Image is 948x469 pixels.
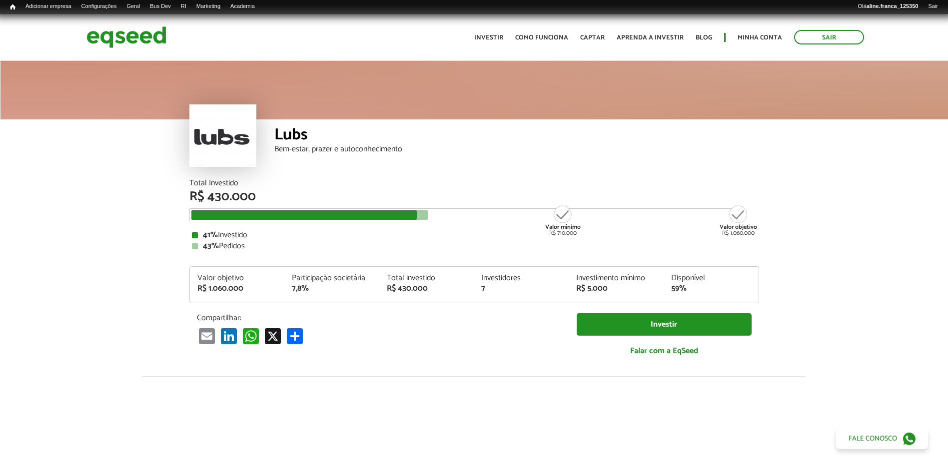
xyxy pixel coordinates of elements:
a: Minha conta [738,34,782,41]
div: R$ 1.060.000 [720,204,757,236]
a: Oláaline.franca_125350 [853,2,924,10]
div: Participação societária [292,274,372,282]
a: Blog [696,34,712,41]
strong: 41% [203,228,218,242]
a: Investir [474,34,503,41]
div: R$ 430.000 [189,190,759,203]
strong: Valor mínimo [545,222,581,232]
a: RI [176,2,191,10]
a: Como funciona [515,34,568,41]
a: Fale conosco [836,428,928,449]
div: Lubs [274,127,759,145]
div: Total investido [387,274,467,282]
a: Captar [580,34,605,41]
div: 7 [481,285,561,293]
img: EqSeed [86,24,166,50]
div: Valor objetivo [197,274,277,282]
div: Total Investido [189,179,759,187]
a: Falar com a EqSeed [577,341,752,361]
div: R$ 5.000 [576,285,656,293]
a: Geral [121,2,145,10]
div: Pedidos [192,242,757,250]
div: Disponível [671,274,751,282]
strong: 43% [203,239,219,253]
strong: Valor objetivo [720,222,757,232]
div: R$ 1.060.000 [197,285,277,293]
a: Configurações [76,2,122,10]
a: Email [197,328,217,344]
div: Bem-estar, prazer e autoconhecimento [274,145,759,153]
div: 7,8% [292,285,372,293]
div: R$ 710.000 [544,204,582,236]
a: Investir [577,313,752,336]
a: Marketing [191,2,225,10]
a: Sair [794,30,864,44]
div: Investido [192,231,757,239]
span: Início [10,3,15,10]
strong: aline.franca_125350 [867,3,919,9]
a: Início [5,2,20,12]
p: Compartilhar: [197,313,562,323]
a: Adicionar empresa [20,2,76,10]
a: Compartilhar [285,328,305,344]
a: Aprenda a investir [617,34,684,41]
a: LinkedIn [219,328,239,344]
a: Bus Dev [145,2,176,10]
a: Sair [923,2,943,10]
div: Investidores [481,274,561,282]
a: Academia [225,2,260,10]
a: X [263,328,283,344]
div: R$ 430.000 [387,285,467,293]
a: WhatsApp [241,328,261,344]
div: Investimento mínimo [576,274,656,282]
div: 59% [671,285,751,293]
